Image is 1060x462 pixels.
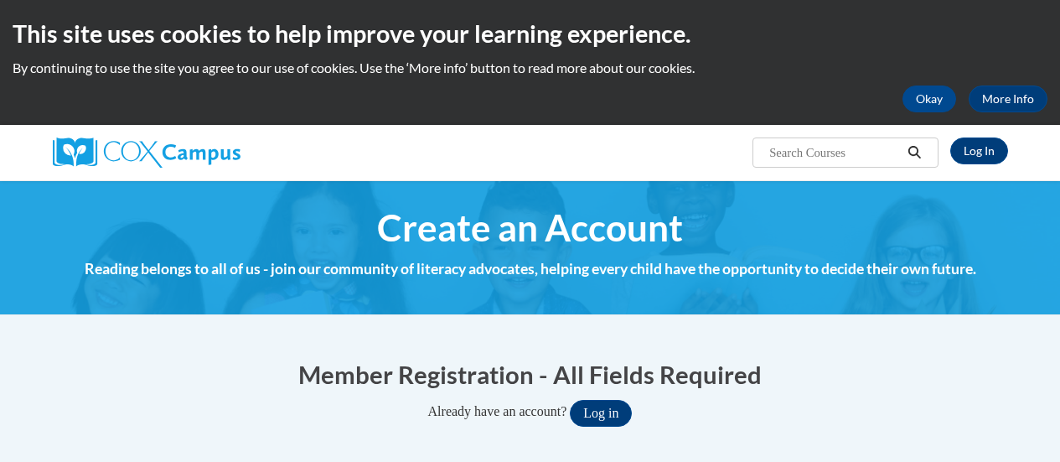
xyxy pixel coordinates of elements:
[969,86,1047,112] a: More Info
[53,357,1008,392] h1: Member Registration - All Fields Required
[13,59,1047,77] p: By continuing to use the site you agree to our use of cookies. Use the ‘More info’ button to read...
[768,143,902,163] input: Search Courses
[377,205,683,250] span: Create an Account
[902,143,927,163] button: Search
[428,404,567,418] span: Already have an account?
[13,17,1047,50] h2: This site uses cookies to help improve your learning experience.
[950,138,1008,164] a: Log In
[53,258,1008,280] h4: Reading belongs to all of us - join our community of literacy advocates, helping every child have...
[53,138,240,168] img: Cox Campus
[902,86,956,112] button: Okay
[570,400,632,427] button: Log in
